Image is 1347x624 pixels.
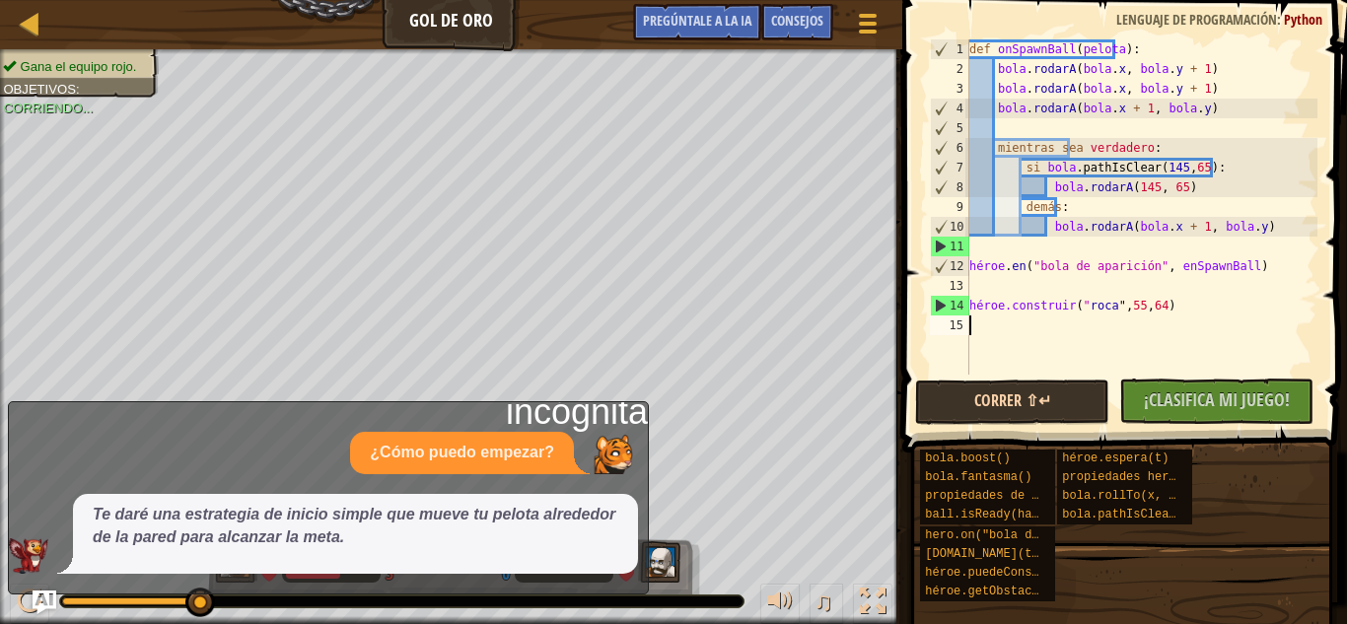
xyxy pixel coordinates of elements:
font: ball.isReady(habilidad) [925,508,1089,521]
button: Mostrar menú del juego [843,4,892,50]
font: 15 [949,318,962,332]
button: ¡Clasifica mi juego! [1119,379,1313,424]
font: ¡Clasifica mi juego! [1144,387,1290,412]
font: 8 [956,180,962,194]
font: Consejos [771,11,823,30]
font: ♫ [814,587,833,616]
font: Gana el equipo rojo. [21,59,137,73]
font: 12 [950,259,963,273]
font: héroe.puedeConstruir(x, y) [925,566,1109,580]
font: Python [1284,10,1322,29]
font: 14 [950,299,963,312]
font: propiedades de la pelota [925,489,1096,503]
font: [DOMAIN_NAME](tipo, x, y) [925,547,1102,561]
font: ¿Cómo puedo empezar? [370,444,554,460]
font: bola.pathIsClear(x, y) [1062,508,1218,521]
font: : [76,82,80,96]
font: hero.on("bola de aparición", f) [925,528,1145,542]
font: héroe.espera(t) [1062,451,1169,465]
font: 10 [950,220,963,234]
button: Alternativa pantalla completa. [853,584,892,624]
font: Te daré una estrategia de inicio simple que mueve tu pelota alrededor de la pared para alcanzar l... [93,506,615,545]
li: Gana el equipo rojo. [3,58,147,77]
font: 2 [956,62,962,76]
font: bola.rollTo(x, y) [1062,489,1182,503]
button: Ctrl + P: Play [10,584,49,624]
font: bola.boost() [925,451,1010,465]
font: Lenguaje de programación [1116,10,1277,29]
img: Jugador [594,435,633,474]
font: Corriendo... [3,101,93,114]
button: Pregúntale a la IA [633,4,761,40]
button: Ajustar volumen [760,584,800,624]
img: AI [9,538,48,574]
font: Pregúntale a la IA [643,11,751,30]
font: 3 [956,82,962,96]
font: 5 [956,121,962,135]
font: propiedades heroicas [1062,470,1204,484]
font: : [1277,10,1281,29]
font: héroe.getObstacleAt(x, y) [925,585,1102,598]
button: ♫ [810,584,843,624]
font: 7 [956,161,962,174]
font: 1 [956,42,962,56]
button: Correr ⇧↵ [915,380,1109,425]
font: 6 [956,141,962,155]
font: 11 [950,240,963,253]
img: thang_avatar_frame.png [638,541,681,583]
font: incógnita [506,391,648,432]
font: 13 [949,279,962,293]
font: 9 [956,200,962,214]
button: Pregúntale a la IA [33,590,56,614]
font: Objetivos [3,82,76,96]
font: 4 [956,102,962,115]
font: bola.fantasma() [925,470,1031,484]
